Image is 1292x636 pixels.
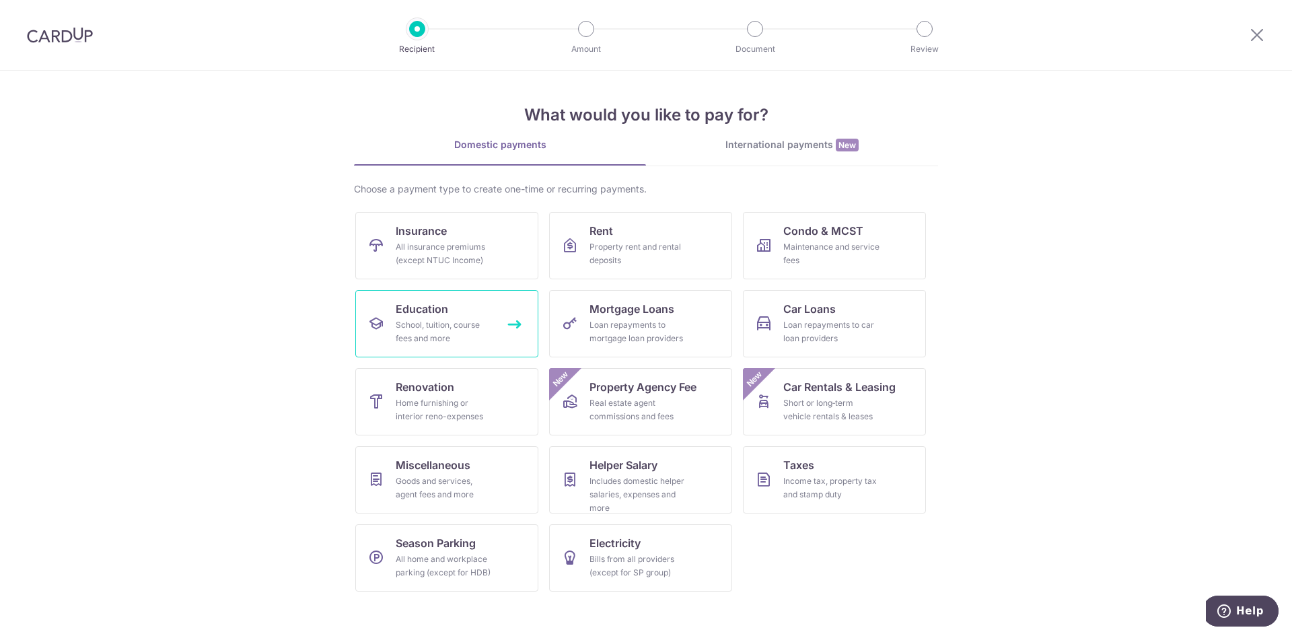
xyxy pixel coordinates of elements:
div: Includes domestic helper salaries, expenses and more [589,474,686,515]
div: Property rent and rental deposits [589,240,686,267]
a: Property Agency FeeReal estate agent commissions and feesNew [549,368,732,435]
a: RentProperty rent and rental deposits [549,212,732,279]
p: Recipient [367,42,467,56]
div: Domestic payments [354,138,646,151]
a: Season ParkingAll home and workplace parking (except for HDB) [355,524,538,592]
div: International payments [646,138,938,152]
p: Amount [536,42,636,56]
a: Condo & MCSTMaintenance and service fees [743,212,926,279]
span: Electricity [589,535,641,551]
div: Income tax, property tax and stamp duty [783,474,880,501]
p: Document [705,42,805,56]
p: Review [875,42,974,56]
span: New [836,139,859,151]
span: Car Rentals & Leasing [783,379,896,395]
div: Home furnishing or interior reno-expenses [396,396,493,423]
span: Car Loans [783,301,836,317]
span: Condo & MCST [783,223,863,239]
span: Taxes [783,457,814,473]
a: MiscellaneousGoods and services, agent fees and more [355,446,538,514]
div: School, tuition, course fees and more [396,318,493,345]
a: Helper SalaryIncludes domestic helper salaries, expenses and more [549,446,732,514]
a: Car Rentals & LeasingShort or long‑term vehicle rentals & leasesNew [743,368,926,435]
a: Car LoansLoan repayments to car loan providers [743,290,926,357]
a: EducationSchool, tuition, course fees and more [355,290,538,357]
span: New [744,368,766,390]
div: Maintenance and service fees [783,240,880,267]
iframe: Opens a widget where you can find more information [1206,596,1279,629]
div: Loan repayments to car loan providers [783,318,880,345]
span: Renovation [396,379,454,395]
span: Property Agency Fee [589,379,696,395]
div: Real estate agent commissions and fees [589,396,686,423]
a: InsuranceAll insurance premiums (except NTUC Income) [355,212,538,279]
a: ElectricityBills from all providers (except for SP group) [549,524,732,592]
span: Mortgage Loans [589,301,674,317]
span: New [550,368,572,390]
span: Help [30,9,58,22]
span: Rent [589,223,613,239]
a: Mortgage LoansLoan repayments to mortgage loan providers [549,290,732,357]
div: Choose a payment type to create one-time or recurring payments. [354,182,938,196]
div: Loan repayments to mortgage loan providers [589,318,686,345]
span: Helper Salary [589,457,657,473]
h4: What would you like to pay for? [354,103,938,127]
div: Goods and services, agent fees and more [396,474,493,501]
div: All insurance premiums (except NTUC Income) [396,240,493,267]
span: Education [396,301,448,317]
span: Insurance [396,223,447,239]
a: RenovationHome furnishing or interior reno-expenses [355,368,538,435]
span: Season Parking [396,535,476,551]
img: CardUp [27,27,93,43]
div: All home and workplace parking (except for HDB) [396,553,493,579]
div: Bills from all providers (except for SP group) [589,553,686,579]
span: Miscellaneous [396,457,470,473]
div: Short or long‑term vehicle rentals & leases [783,396,880,423]
a: TaxesIncome tax, property tax and stamp duty [743,446,926,514]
